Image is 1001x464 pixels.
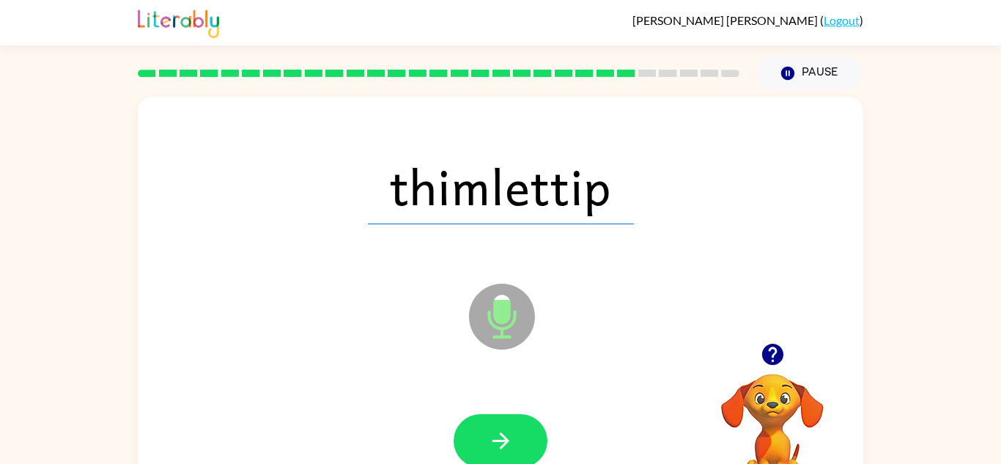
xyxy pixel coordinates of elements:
[824,13,860,27] a: Logout
[757,56,863,90] button: Pause
[138,6,219,38] img: Literably
[368,148,634,224] span: thimlettip
[632,13,820,27] span: [PERSON_NAME] [PERSON_NAME]
[632,13,863,27] div: ( )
